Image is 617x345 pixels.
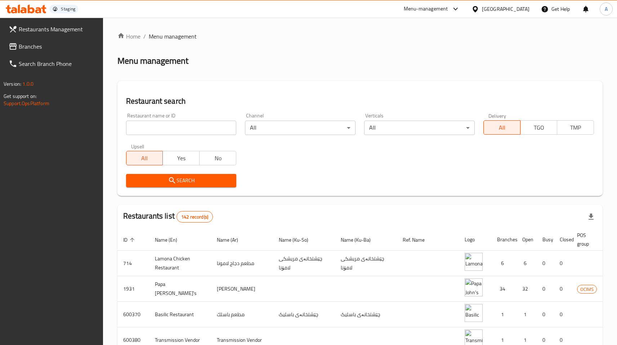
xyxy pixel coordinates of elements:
[554,302,571,327] td: 0
[123,236,137,244] span: ID
[465,304,483,322] img: Basilic Restaurant
[149,32,197,41] span: Menu management
[491,251,517,276] td: 6
[554,229,571,251] th: Closed
[177,214,213,220] span: 142 record(s)
[560,122,591,133] span: TMP
[537,251,554,276] td: 0
[166,153,197,163] span: Yes
[557,120,594,135] button: TMP
[149,276,211,302] td: Papa [PERSON_NAME]'s
[162,151,200,165] button: Yes
[3,55,103,72] a: Search Branch Phone
[273,251,335,276] td: چێشتخانەی مریشکی لامۆنا
[335,302,397,327] td: چێشتخانەی باسلیک
[202,153,233,163] span: No
[554,276,571,302] td: 0
[117,32,140,41] a: Home
[217,236,247,244] span: Name (Ar)
[517,251,537,276] td: 6
[403,236,434,244] span: Ref. Name
[117,302,149,327] td: 600370
[537,229,554,251] th: Busy
[19,42,97,51] span: Branches
[517,302,537,327] td: 1
[126,96,594,107] h2: Restaurant search
[245,121,356,135] div: All
[22,79,33,89] span: 1.0.0
[117,32,603,41] nav: breadcrumb
[517,229,537,251] th: Open
[19,25,97,33] span: Restaurants Management
[19,59,97,68] span: Search Branch Phone
[131,144,144,149] label: Upsell
[61,6,75,12] div: Staging
[143,32,146,41] li: /
[199,151,236,165] button: No
[488,113,506,118] label: Delivery
[577,231,598,248] span: POS group
[149,251,211,276] td: Lamona Chicken Restaurant
[4,79,21,89] span: Version:
[364,121,475,135] div: All
[523,122,554,133] span: TGO
[537,276,554,302] td: 0
[4,99,49,108] a: Support.OpsPlatform
[126,151,163,165] button: All
[554,251,571,276] td: 0
[211,302,273,327] td: مطعم باسلك
[537,302,554,327] td: 0
[487,122,518,133] span: All
[3,21,103,38] a: Restaurants Management
[211,276,273,302] td: [PERSON_NAME]
[491,276,517,302] td: 34
[279,236,318,244] span: Name (Ku-So)
[149,302,211,327] td: Basilic Restaurant
[491,229,517,251] th: Branches
[117,276,149,302] td: 1931
[211,251,273,276] td: مطعم دجاج لامونا
[176,211,213,223] div: Total records count
[126,121,237,135] input: Search for restaurant name or ID..
[155,236,187,244] span: Name (En)
[483,120,520,135] button: All
[4,91,37,101] span: Get support on:
[273,302,335,327] td: چێشتخانەی باسلیک
[117,251,149,276] td: 714
[129,153,160,163] span: All
[123,211,213,223] h2: Restaurants list
[577,285,596,294] span: OCIMS
[482,5,529,13] div: [GEOGRAPHIC_DATA]
[126,174,237,187] button: Search
[132,176,231,185] span: Search
[605,5,608,13] span: A
[3,38,103,55] a: Branches
[491,302,517,327] td: 1
[517,276,537,302] td: 32
[459,229,491,251] th: Logo
[582,208,600,225] div: Export file
[465,253,483,271] img: Lamona Chicken Restaurant
[520,120,557,135] button: TGO
[341,236,380,244] span: Name (Ku-Ba)
[117,55,188,67] h2: Menu management
[404,5,448,13] div: Menu-management
[335,251,397,276] td: چێشتخانەی مریشکی لامۆنا
[465,278,483,296] img: Papa John's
